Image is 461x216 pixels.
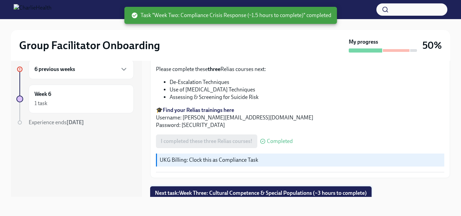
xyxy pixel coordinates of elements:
span: Next task : Week Three: Cultural Competence & Special Populations (~3 hours to complete) [155,190,367,197]
li: Use of [MEDICAL_DATA] Techniques [170,86,444,93]
strong: three [208,66,220,72]
h6: 6 previous weeks [34,66,75,73]
strong: My progress [349,38,378,46]
li: De-Escalation Techniques [170,78,444,86]
div: 1 task [34,100,47,107]
span: Experience ends [29,119,84,126]
span: Completed [267,139,293,144]
a: Find your Relias trainings here [163,107,234,113]
button: Next task:Week Three: Cultural Competence & Special Populations (~3 hours to complete) [150,186,372,200]
span: Task "Week Two: Compliance Crisis Response (~1.5 hours to complete)" completed [131,12,331,19]
img: CharlieHealth [14,4,52,15]
h2: Group Facilitator Onboarding [19,39,160,52]
p: UKG Billing: Clock this as Compliance Task [160,156,442,164]
p: 🎓 Username: [PERSON_NAME][EMAIL_ADDRESS][DOMAIN_NAME] Password: [SECURITY_DATA] [156,106,444,129]
p: Please complete these Relias courses next: [156,66,444,73]
li: Assessing & Screening for Suicide Risk [170,93,444,101]
strong: [DATE] [67,119,84,126]
h3: 50% [422,39,442,52]
div: 6 previous weeks [29,59,134,79]
h6: Week 6 [34,90,51,98]
a: Week 61 task [16,85,134,113]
